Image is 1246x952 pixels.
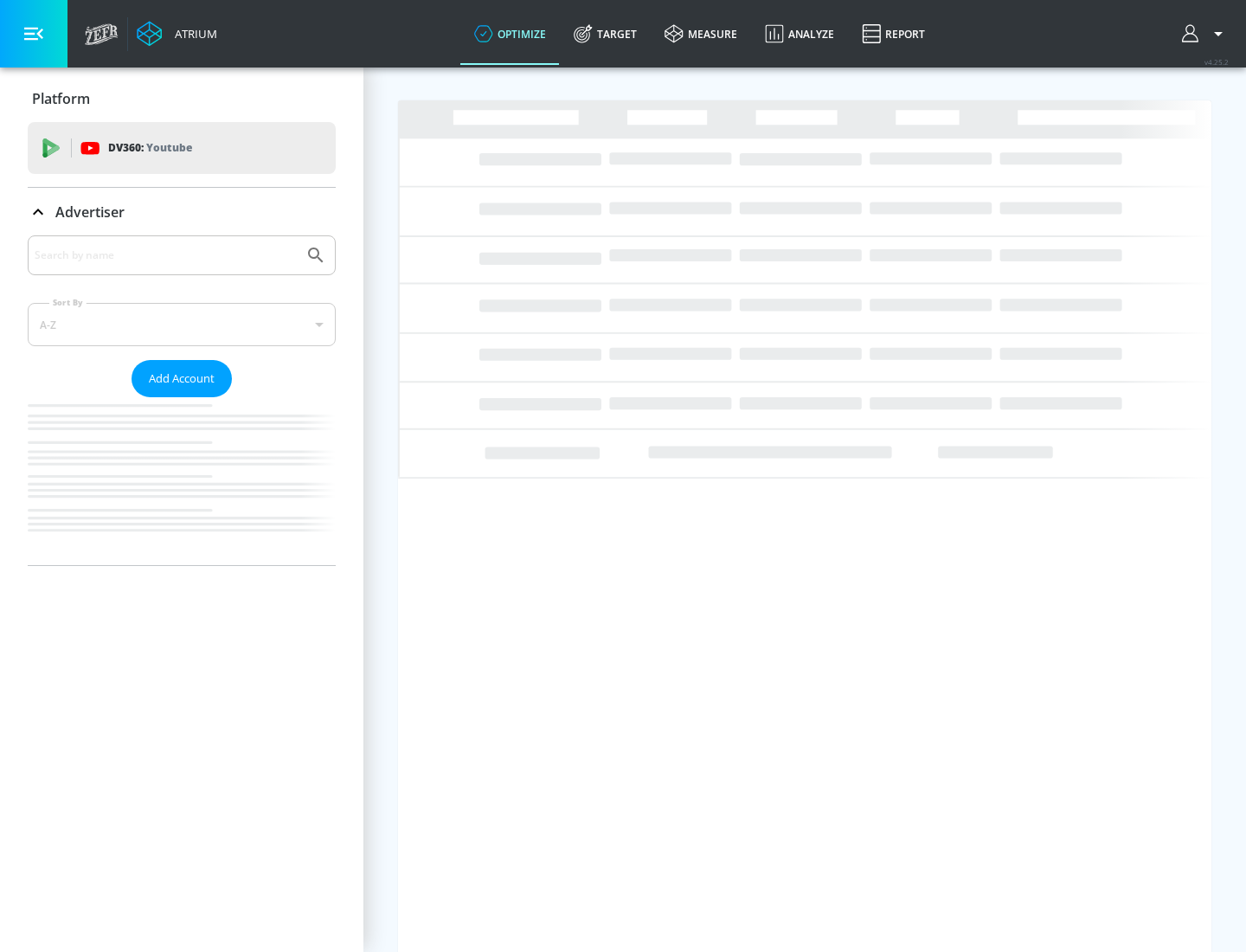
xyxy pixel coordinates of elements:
[28,235,336,565] div: Advertiser
[55,203,125,222] p: Advertiser
[168,26,217,42] div: Atrium
[28,303,336,346] div: A-Z
[32,89,90,108] p: Platform
[146,138,192,157] p: Youtube
[137,21,217,47] a: Atrium
[132,360,232,397] button: Add Account
[560,3,651,65] a: Target
[1204,57,1229,67] span: v 4.25.2
[651,3,751,65] a: measure
[28,188,336,236] div: Advertiser
[848,3,939,65] a: Report
[49,297,87,308] label: Sort By
[35,244,297,267] input: Search by name
[108,138,192,158] p: DV360:
[28,122,336,174] div: DV360: Youtube
[28,74,336,123] div: Platform
[149,369,215,389] span: Add Account
[460,3,560,65] a: optimize
[28,397,336,565] nav: list of Advertiser
[751,3,848,65] a: Analyze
